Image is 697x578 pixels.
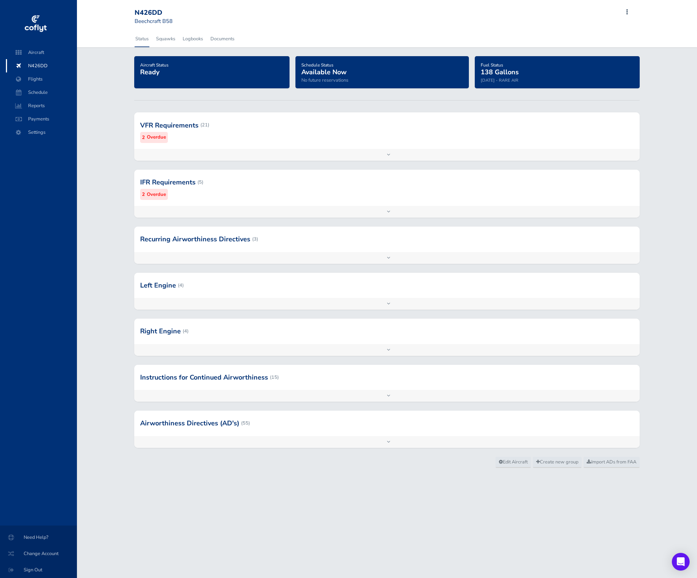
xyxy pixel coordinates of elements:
span: Available Now [301,68,346,76]
span: Schedule [13,86,70,99]
a: Status [135,31,149,47]
small: Overdue [147,133,166,141]
span: Aircraft Status [140,62,169,68]
span: Flights [13,72,70,86]
span: Import ADs from FAA [587,459,636,465]
a: Edit Aircraft [495,457,531,468]
span: Settings [13,126,70,139]
small: [DATE] - RARE AIR [481,77,518,83]
span: 138 Gallons [481,68,519,76]
a: Documents [210,31,235,47]
span: Need Help? [9,531,68,544]
a: Logbooks [182,31,204,47]
span: N426DD [13,59,70,72]
a: Schedule StatusAvailable Now [301,60,346,77]
div: Open Intercom Messenger [672,553,690,571]
a: Create new group [533,457,582,468]
div: N426DD [135,9,188,17]
small: Overdue [147,191,166,198]
span: Payments [13,112,70,126]
span: Aircraft [13,46,70,59]
span: Schedule Status [301,62,334,68]
span: Create new group [536,459,578,465]
a: Import ADs from FAA [583,457,640,468]
a: Squawks [155,31,176,47]
span: No future reservations [301,77,348,84]
small: Beechcraft B58 [135,17,173,25]
span: Change Account [9,547,68,560]
span: Edit Aircraft [499,459,528,465]
img: coflyt logo [23,13,48,35]
span: Ready [140,68,159,76]
span: Sign Out [9,563,68,577]
span: Fuel Status [481,62,503,68]
span: Reports [13,99,70,112]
